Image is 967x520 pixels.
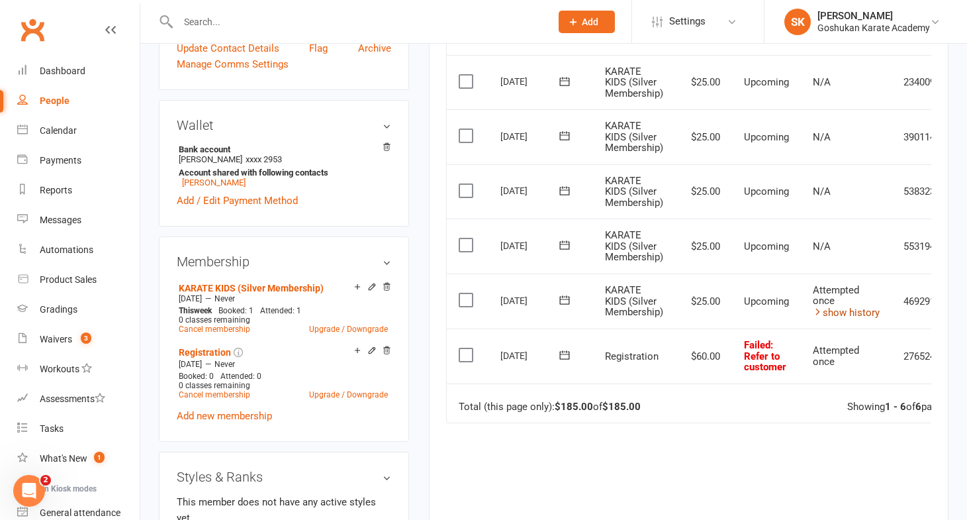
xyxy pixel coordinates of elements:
[817,10,930,22] div: [PERSON_NAME]
[179,347,231,358] a: Registration
[744,295,789,307] span: Upcoming
[179,144,385,154] strong: Bank account
[40,304,77,315] div: Gradings
[675,274,732,329] td: $25.00
[40,274,97,285] div: Product Sales
[40,423,64,434] div: Tasks
[214,294,235,303] span: Never
[177,254,391,269] h3: Membership
[892,274,953,329] td: 4692918
[40,475,51,486] span: 2
[16,13,49,46] a: Clubworx
[17,86,140,116] a: People
[182,178,246,187] a: [PERSON_NAME]
[40,507,120,518] div: General attendance
[605,350,659,362] span: Registration
[177,410,272,422] a: Add new membership
[94,452,105,463] span: 1
[885,401,906,413] strong: 1 - 6
[17,235,140,265] a: Automations
[40,453,87,464] div: What's New
[218,306,253,315] span: Booked: 1
[179,360,202,369] span: [DATE]
[500,290,561,311] div: [DATE]
[892,329,953,384] td: 2765242
[309,390,388,399] a: Upgrade / Downgrade
[13,475,45,507] iframe: Intercom live chat
[605,229,663,263] span: KARATE KIDS (Silver Membership)
[177,470,391,484] h3: Styles & Ranks
[817,22,930,34] div: Goshukan Karate Academy
[744,76,789,88] span: Upcoming
[500,345,561,366] div: [DATE]
[675,164,732,219] td: $25.00
[744,185,789,197] span: Upcoming
[179,372,214,381] span: Booked: 0
[179,168,385,178] strong: Account shared with following contacts
[177,56,289,72] a: Manage Comms Settings
[892,164,953,219] td: 5383230
[175,306,215,315] div: week
[246,154,282,164] span: xxxx 2953
[40,215,81,225] div: Messages
[675,219,732,274] td: $25.00
[813,240,831,252] span: N/A
[605,120,663,154] span: KARATE KIDS (Silver Membership)
[40,185,72,195] div: Reports
[675,329,732,384] td: $60.00
[179,283,324,293] a: KARATE KIDS (Silver Membership)
[605,284,663,318] span: KARATE KIDS (Silver Membership)
[17,295,140,325] a: Gradings
[744,240,789,252] span: Upcoming
[179,315,250,325] span: 0 classes remaining
[179,390,250,399] a: Cancel membership
[813,284,859,307] span: Attempted once
[17,56,140,86] a: Dashboard
[459,401,641,413] div: Total (this page only): of
[500,126,561,146] div: [DATE]
[175,293,391,304] div: —
[605,66,663,99] span: KARATE KIDS (Silver Membership)
[555,401,593,413] strong: $185.00
[177,193,298,209] a: Add / Edit Payment Method
[605,175,663,209] span: KARATE KIDS (Silver Membership)
[309,40,328,56] a: Flag
[17,265,140,295] a: Product Sales
[17,176,140,205] a: Reports
[675,55,732,110] td: $25.00
[17,354,140,384] a: Workouts
[17,116,140,146] a: Calendar
[582,17,598,27] span: Add
[500,180,561,201] div: [DATE]
[40,393,105,404] div: Assessments
[744,339,786,373] span: : Refer to customer
[17,414,140,444] a: Tasks
[500,235,561,256] div: [DATE]
[177,118,391,132] h3: Wallet
[892,109,953,164] td: 3901142
[175,359,391,370] div: —
[179,294,202,303] span: [DATE]
[40,364,79,374] div: Workouts
[81,333,91,344] span: 3
[675,109,732,164] td: $25.00
[784,9,811,35] div: SK
[177,142,391,189] li: [PERSON_NAME]
[813,131,831,143] span: N/A
[220,372,261,381] span: Attended: 0
[177,40,279,56] a: Update Contact Details
[813,307,880,319] a: show history
[813,185,831,197] span: N/A
[892,55,953,110] td: 2340093
[40,155,81,166] div: Payments
[309,325,388,334] a: Upgrade / Downgrade
[669,7,706,36] span: Settings
[744,131,789,143] span: Upcoming
[179,306,194,315] span: This
[179,325,250,334] a: Cancel membership
[915,401,921,413] strong: 6
[17,444,140,474] a: What's New1
[17,146,140,176] a: Payments
[174,13,541,31] input: Search...
[17,325,140,354] a: Waivers 3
